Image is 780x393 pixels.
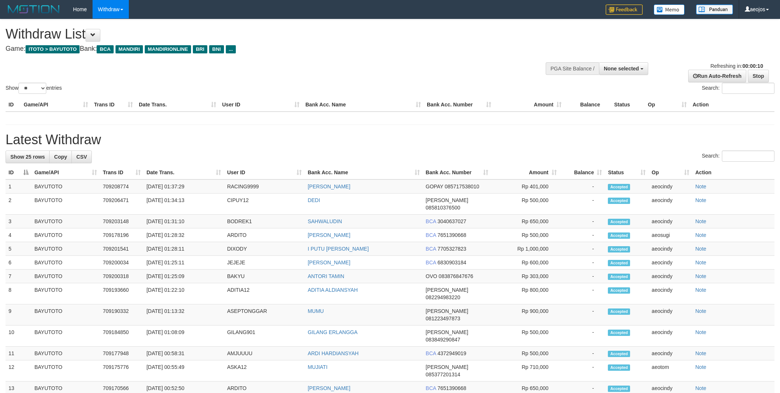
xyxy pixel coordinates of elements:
[695,197,706,203] a: Note
[308,329,358,335] a: GILANG ERLANGGA
[100,166,144,179] th: Trans ID: activate to sort column ascending
[224,256,305,270] td: JEJEJE
[491,194,560,215] td: Rp 500,000
[6,347,31,360] td: 11
[491,256,560,270] td: Rp 600,000
[6,166,31,179] th: ID: activate to sort column descending
[31,360,100,382] td: BAYUTOTO
[560,166,605,179] th: Balance: activate to sort column ascending
[695,232,706,238] a: Note
[649,215,692,228] td: aeocindy
[6,132,774,147] h1: Latest Withdraw
[560,194,605,215] td: -
[649,304,692,326] td: aeocindy
[426,329,468,335] span: [PERSON_NAME]
[31,304,100,326] td: BAYUTOTO
[649,256,692,270] td: aeocindy
[491,242,560,256] td: Rp 1,000,000
[560,283,605,304] td: -
[710,63,763,69] span: Refreshing in:
[308,232,350,238] a: [PERSON_NAME]
[100,283,144,304] td: 709193660
[438,246,466,252] span: Copy 7705327823 to clipboard
[702,83,774,94] label: Search:
[100,194,144,215] td: 709206471
[31,326,100,347] td: BAYUTOTO
[426,260,436,265] span: BCA
[308,184,350,189] a: [PERSON_NAME]
[116,45,143,53] span: MANDIRI
[31,179,100,194] td: BAYUTOTO
[100,228,144,242] td: 709178196
[649,242,692,256] td: aeocindy
[6,45,513,53] h4: Game: Bank:
[695,218,706,224] a: Note
[193,45,207,53] span: BRI
[742,63,763,69] strong: 00:00:10
[91,98,136,112] th: Trans ID
[224,215,305,228] td: BODREK1
[645,98,690,112] th: Op
[560,242,605,256] td: -
[560,270,605,283] td: -
[305,166,423,179] th: Bank Acc. Name: activate to sort column ascending
[599,62,648,75] button: None selected
[748,70,769,82] a: Stop
[6,360,31,382] td: 12
[6,215,31,228] td: 3
[649,360,692,382] td: aeotom
[606,4,643,15] img: Feedback.jpg
[695,308,706,314] a: Note
[308,260,350,265] a: [PERSON_NAME]
[560,347,605,360] td: -
[491,179,560,194] td: Rp 401,000
[6,83,62,94] label: Show entries
[560,360,605,382] td: -
[100,270,144,283] td: 709200318
[426,294,460,300] span: Copy 082294983220 to clipboard
[144,228,224,242] td: [DATE] 01:28:32
[445,184,479,189] span: Copy 085717538010 to clipboard
[438,260,466,265] span: Copy 6830903184 to clipboard
[426,197,468,203] span: [PERSON_NAME]
[6,270,31,283] td: 7
[649,179,692,194] td: aeocindy
[6,179,31,194] td: 1
[695,246,706,252] a: Note
[31,256,100,270] td: BAYUTOTO
[604,66,639,72] span: None selected
[426,364,468,370] span: [PERSON_NAME]
[224,242,305,256] td: DIXODY
[100,215,144,228] td: 709203148
[31,242,100,256] td: BAYUTOTO
[224,360,305,382] td: ASKA12
[491,326,560,347] td: Rp 500,000
[426,337,460,343] span: Copy 083849290847 to clipboard
[224,347,305,360] td: AMJUUUU
[608,246,630,252] span: Accepted
[144,215,224,228] td: [DATE] 01:31:10
[219,98,302,112] th: User ID
[608,330,630,336] span: Accepted
[6,242,31,256] td: 5
[696,4,733,14] img: panduan.png
[308,308,324,314] a: MUMU
[560,228,605,242] td: -
[426,232,436,238] span: BCA
[608,274,630,280] span: Accepted
[560,215,605,228] td: -
[695,260,706,265] a: Note
[100,347,144,360] td: 709177948
[54,154,67,160] span: Copy
[722,83,774,94] input: Search:
[26,45,80,53] span: ITOTO > BAYUTOTO
[308,385,350,391] a: [PERSON_NAME]
[97,45,113,53] span: BCA
[100,326,144,347] td: 709184850
[608,351,630,357] span: Accepted
[608,219,630,225] span: Accepted
[438,385,466,391] span: Copy 7651390668 to clipboard
[31,194,100,215] td: BAYUTOTO
[608,364,630,371] span: Accepted
[144,256,224,270] td: [DATE] 01:25:11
